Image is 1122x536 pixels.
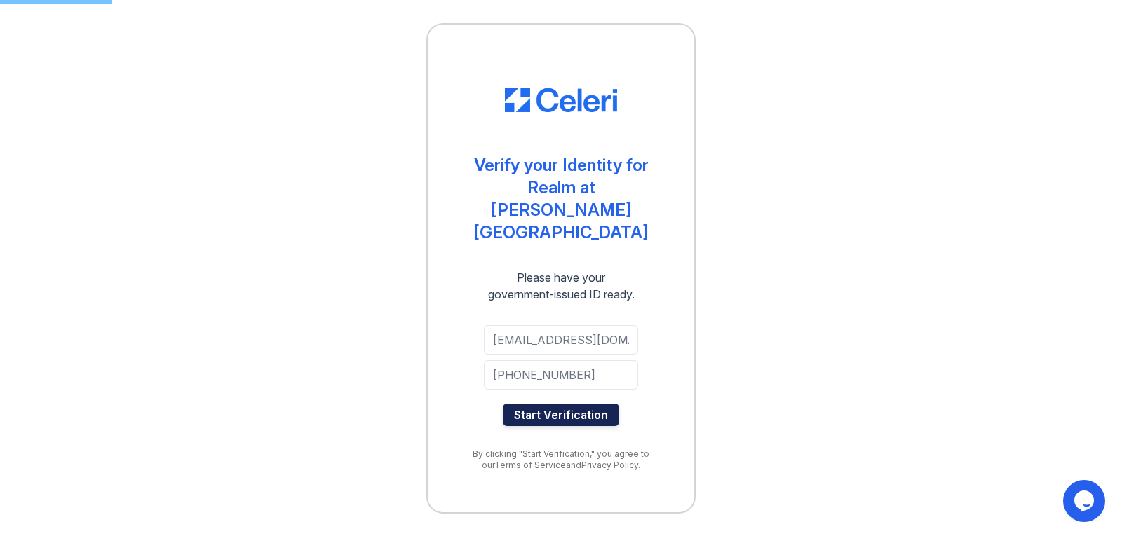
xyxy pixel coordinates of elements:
div: By clicking "Start Verification," you agree to our and [456,448,666,471]
a: Privacy Policy. [581,460,640,470]
input: Phone [484,360,638,390]
iframe: chat widget [1063,480,1108,522]
img: CE_Logo_Blue-a8612792a0a2168367f1c8372b55b34899dd931a85d93a1a3d3e32e68fde9ad4.png [505,88,617,113]
a: Terms of Service [494,460,566,470]
div: Please have your government-issued ID ready. [463,269,660,303]
input: Email [484,325,638,355]
button: Start Verification [503,404,619,426]
div: Verify your Identity for Realm at [PERSON_NAME][GEOGRAPHIC_DATA] [456,154,666,244]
